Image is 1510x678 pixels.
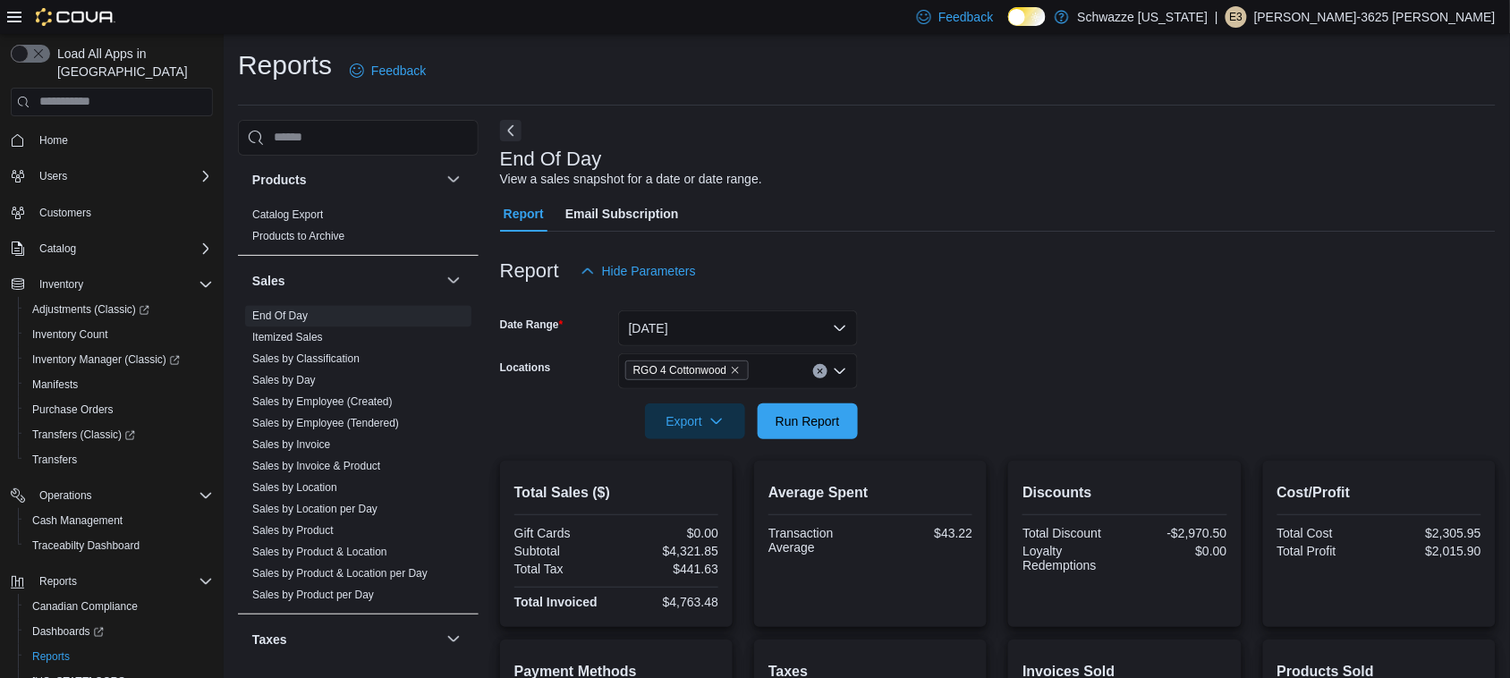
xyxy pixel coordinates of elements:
button: Taxes [443,629,464,650]
button: Products [443,169,464,191]
button: Clear input [813,364,827,378]
button: Catalog [32,238,83,259]
span: Sales by Employee (Created) [252,395,393,410]
span: Sales by Location [252,481,337,496]
h2: Cost/Profit [1277,482,1481,504]
input: Dark Mode [1008,7,1046,26]
div: $4,321.85 [620,544,718,558]
span: Transfers [32,453,77,467]
span: Sales by Location per Day [252,503,377,517]
a: Transfers (Classic) [18,422,220,447]
button: Export [645,403,745,439]
div: View a sales snapshot for a date or date range. [500,170,762,189]
span: Home [39,133,68,148]
span: Sales by Product & Location [252,546,387,560]
button: Inventory Count [18,322,220,347]
span: Operations [39,488,92,503]
h2: Discounts [1022,482,1226,504]
button: Reports [18,644,220,669]
a: Sales by Day [252,375,316,387]
span: Hide Parameters [602,262,696,280]
div: Total Profit [1277,544,1376,558]
span: Run Report [776,412,840,430]
span: Adjustments (Classic) [25,299,213,320]
a: Manifests [25,374,85,395]
span: Operations [32,485,213,506]
button: [DATE] [618,310,858,346]
button: Manifests [18,372,220,397]
button: Operations [32,485,99,506]
p: [PERSON_NAME]-3625 [PERSON_NAME] [1254,6,1496,28]
span: Load All Apps in [GEOGRAPHIC_DATA] [50,45,213,81]
a: Sales by Product & Location [252,547,387,559]
a: Sales by Product per Day [252,589,374,602]
button: Home [4,127,220,153]
button: Run Report [758,403,858,439]
span: Cash Management [25,510,213,531]
div: Total Cost [1277,526,1376,540]
h1: Reports [238,47,332,83]
button: Reports [32,571,84,592]
span: Report [504,196,544,232]
span: Inventory Manager (Classic) [32,352,180,367]
span: Canadian Compliance [25,596,213,617]
div: $2,015.90 [1383,544,1481,558]
div: $43.22 [874,526,972,540]
p: | [1215,6,1218,28]
h3: Taxes [252,631,287,648]
span: Home [32,129,213,151]
h3: Sales [252,272,285,290]
div: Gift Cards [514,526,613,540]
a: Sales by Product & Location per Day [252,568,428,581]
a: Itemized Sales [252,332,323,344]
button: Taxes [252,631,439,648]
span: Dashboards [32,624,104,639]
span: Export [656,403,734,439]
button: Traceabilty Dashboard [18,533,220,558]
button: Sales [443,270,464,292]
button: Open list of options [833,364,847,378]
h3: Report [500,260,559,282]
span: Purchase Orders [25,399,213,420]
span: Customers [32,201,213,224]
div: $0.00 [1129,544,1227,558]
span: End Of Day [252,309,308,324]
div: Products [238,205,479,255]
span: Users [39,169,67,183]
span: Sales by Classification [252,352,360,367]
a: Purchase Orders [25,399,121,420]
div: Transaction Average [768,526,867,555]
span: Purchase Orders [32,403,114,417]
a: Transfers (Classic) [25,424,142,445]
button: Sales [252,272,439,290]
a: Dashboards [18,619,220,644]
span: Inventory Count [25,324,213,345]
a: Products to Archive [252,231,344,243]
button: Inventory [4,272,220,297]
span: Sales by Product per Day [252,589,374,603]
span: Users [32,165,213,187]
span: Catalog Export [252,208,323,223]
button: Cash Management [18,508,220,533]
span: Customers [39,206,91,220]
a: Sales by Employee (Created) [252,396,393,409]
a: Sales by Location per Day [252,504,377,516]
span: Traceabilty Dashboard [32,538,140,553]
a: Catalog Export [252,209,323,222]
div: Sales [238,306,479,614]
button: Products [252,171,439,189]
button: Users [32,165,74,187]
div: $4,763.48 [620,595,718,609]
span: Canadian Compliance [32,599,138,614]
span: Inventory Count [32,327,108,342]
button: Purchase Orders [18,397,220,422]
span: Catalog [32,238,213,259]
a: Traceabilty Dashboard [25,535,147,556]
span: Cash Management [32,513,123,528]
a: Reports [25,646,77,667]
button: Customers [4,199,220,225]
span: Sales by Product & Location per Day [252,567,428,581]
span: Adjustments (Classic) [32,302,149,317]
div: $2,305.95 [1383,526,1481,540]
strong: Total Invoiced [514,595,598,609]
